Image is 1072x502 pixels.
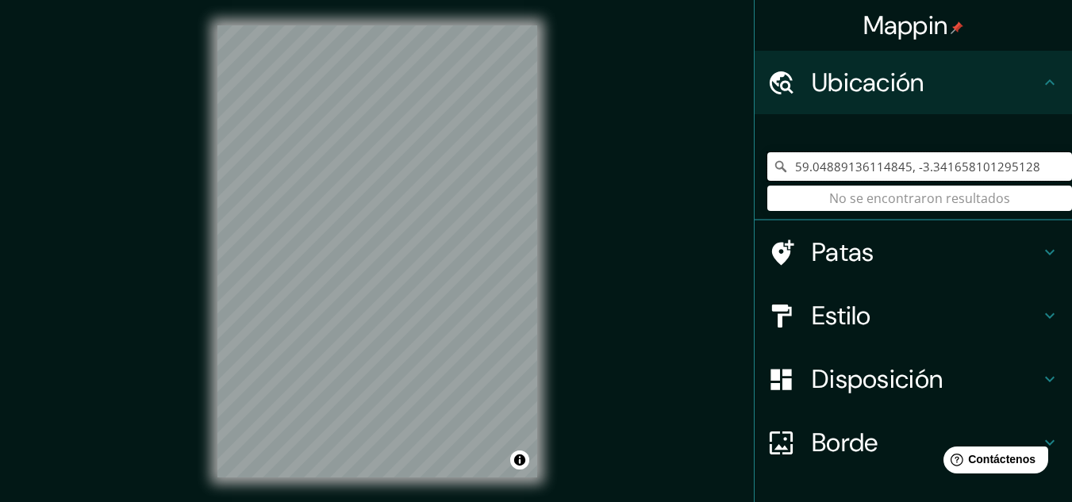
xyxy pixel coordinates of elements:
font: Patas [812,236,874,269]
iframe: Lanzador de widgets de ayuda [931,440,1055,485]
font: Disposición [812,362,943,396]
div: Patas [755,220,1072,284]
button: Activar o desactivar atribución [510,450,529,469]
canvas: Mapa [217,25,537,477]
div: Borde [755,411,1072,474]
input: Elige tu ciudad o zona [767,152,1072,181]
div: Ubicación [755,51,1072,114]
div: Disposición [755,347,1072,411]
font: Mappin [863,9,948,42]
font: Estilo [812,299,871,332]
font: Ubicación [812,66,924,99]
img: pin-icon.png [951,21,963,34]
font: No se encontraron resultados [829,190,1010,207]
font: Borde [812,426,878,459]
div: Estilo [755,284,1072,347]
